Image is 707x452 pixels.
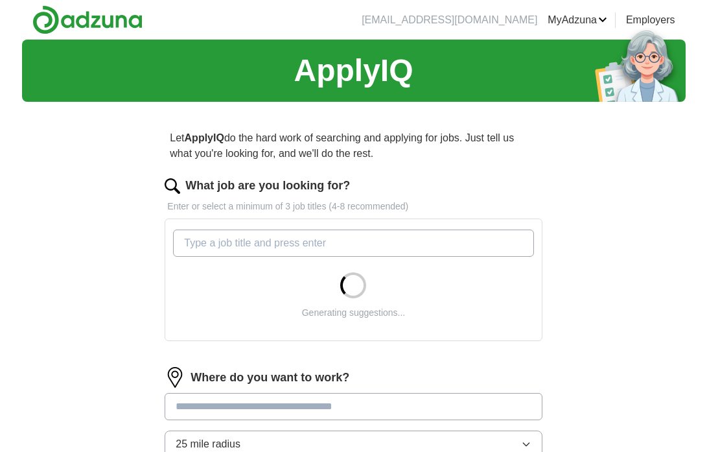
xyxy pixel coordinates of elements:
[165,367,185,388] img: location.png
[185,132,224,143] strong: ApplyIQ
[165,200,542,213] p: Enter or select a minimum of 3 job titles (4-8 recommended)
[165,125,542,167] p: Let do the hard work of searching and applying for jobs. Just tell us what you're looking for, an...
[173,230,533,257] input: Type a job title and press enter
[165,178,180,194] img: search.png
[362,12,537,28] li: [EMAIL_ADDRESS][DOMAIN_NAME]
[176,436,240,452] span: 25 mile radius
[32,5,143,34] img: Adzuna logo
[185,177,350,195] label: What job are you looking for?
[294,47,413,94] h1: ApplyIQ
[548,12,607,28] a: MyAdzuna
[191,369,349,387] label: Where do you want to work?
[302,306,406,320] div: Generating suggestions...
[626,12,675,28] a: Employers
